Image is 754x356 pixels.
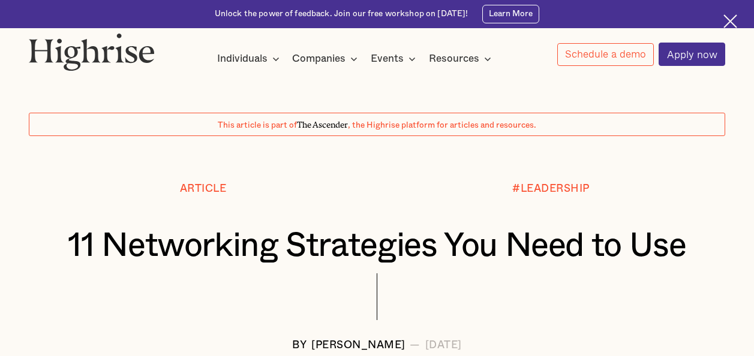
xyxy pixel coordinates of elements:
div: Resources [429,52,479,66]
div: Unlock the power of feedback. Join our free workshop on [DATE]! [215,8,468,20]
div: #LEADERSHIP [512,183,590,194]
a: Apply now [659,43,725,66]
div: Events [371,52,404,66]
div: Article [180,183,227,194]
div: — [410,339,420,351]
a: Learn More [482,5,539,23]
div: [PERSON_NAME] [311,339,405,351]
div: Resources [429,52,495,66]
div: BY [292,339,307,351]
a: Schedule a demo [557,43,654,66]
div: Individuals [217,52,268,66]
div: Individuals [217,52,283,66]
span: , the Highrise platform for articles and resources. [348,121,536,129]
div: Companies [292,52,361,66]
img: Highrise logo [29,33,155,71]
span: This article is part of [218,121,297,129]
div: Companies [292,52,346,66]
div: [DATE] [425,339,462,351]
span: The Ascender [297,118,348,128]
h1: 11 Networking Strategies You Need to Use [58,228,696,264]
div: Events [371,52,419,66]
img: Cross icon [723,14,737,28]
